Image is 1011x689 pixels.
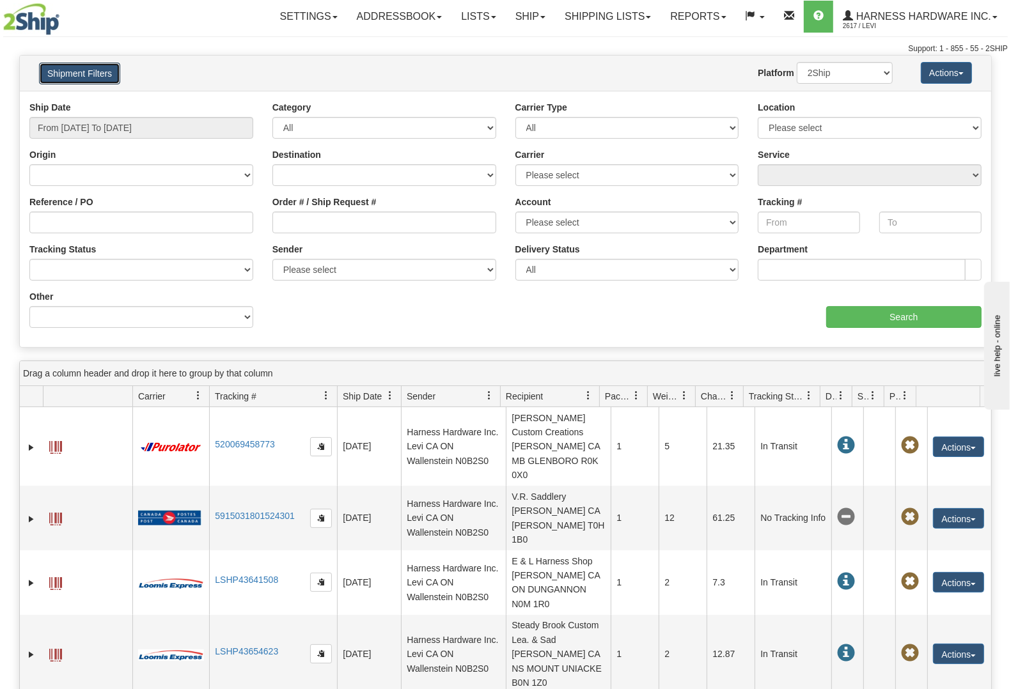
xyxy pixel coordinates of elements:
label: Order # / Ship Request # [272,196,377,208]
span: Packages [605,390,632,403]
span: Ship Date [343,390,382,403]
td: 7.3 [707,550,755,615]
span: Pickup Not Assigned [901,508,919,526]
span: In Transit [837,437,855,454]
span: 2617 / Levi [843,20,939,33]
button: Copy to clipboard [310,437,332,456]
td: 61.25 [707,486,755,550]
button: Actions [933,644,984,664]
div: grid grouping header [20,361,991,386]
label: Carrier [515,148,545,161]
td: [DATE] [337,486,401,550]
span: Tracking Status [749,390,804,403]
td: V.R. Saddlery [PERSON_NAME] CA [PERSON_NAME] T0H 1B0 [506,486,611,550]
button: Actions [933,572,984,592]
a: Expand [25,648,38,661]
td: 5 [659,407,707,486]
button: Copy to clipboard [310,509,332,528]
a: 520069458773 [215,439,274,449]
button: Actions [933,437,984,457]
label: Category [272,101,311,114]
a: Tracking # filter column settings [315,385,337,406]
a: Expand [25,577,38,589]
span: Shipment Issues [858,390,868,403]
a: Pickup Status filter column settings [894,385,916,406]
td: 12 [659,486,707,550]
td: In Transit [755,550,831,615]
div: Support: 1 - 855 - 55 - 2SHIP [3,43,1008,54]
span: Pickup Not Assigned [901,437,919,454]
a: Addressbook [347,1,452,33]
span: Sender [407,390,435,403]
a: Expand [25,441,38,454]
img: 20 - Canada Post [138,510,201,526]
td: 21.35 [707,407,755,486]
label: Sender [272,243,302,256]
label: Destination [272,148,321,161]
span: Pickup Status [890,390,900,403]
button: Copy to clipboard [310,644,332,663]
input: To [879,212,982,233]
label: Department [758,243,808,256]
a: Label [49,435,62,456]
span: Tracking # [215,390,256,403]
span: Weight [653,390,680,403]
td: Harness Hardware Inc. Levi CA ON Wallenstein N0B2S0 [401,486,506,550]
label: Delivery Status [515,243,580,256]
label: Tracking Status [29,243,96,256]
a: Ship [506,1,555,33]
a: Settings [270,1,347,33]
a: LSHP43641508 [215,575,278,585]
input: From [758,212,860,233]
td: [PERSON_NAME] Custom Creations [PERSON_NAME] CA MB GLENBORO R0K 0X0 [506,407,611,486]
span: Recipient [506,390,543,403]
span: In Transit [837,644,855,662]
a: Reports [661,1,735,33]
label: Origin [29,148,56,161]
a: Weight filter column settings [673,385,695,406]
a: Label [49,643,62,663]
td: 1 [611,407,659,486]
label: Ship Date [29,101,71,114]
span: Pickup Not Assigned [901,644,919,662]
label: Platform [758,66,794,79]
a: Ship Date filter column settings [379,385,401,406]
a: Recipient filter column settings [577,385,599,406]
a: Expand [25,513,38,525]
td: Harness Hardware Inc. Levi CA ON Wallenstein N0B2S0 [401,550,506,615]
label: Other [29,290,53,303]
img: 30 - Loomis Express [138,577,203,590]
input: Search [826,306,982,328]
a: 5915031801524301 [215,511,295,521]
a: Shipping lists [555,1,661,33]
label: Account [515,196,551,208]
td: 1 [611,550,659,615]
td: 2 [659,550,707,615]
a: Charge filter column settings [721,385,743,406]
button: Copy to clipboard [310,573,332,592]
img: 30 - Loomis Express [138,649,203,662]
label: Reference / PO [29,196,93,208]
a: Carrier filter column settings [187,385,209,406]
a: Delivery Status filter column settings [830,385,852,406]
a: Label [49,571,62,592]
td: E & L Harness Shop [PERSON_NAME] CA ON DUNGANNON N0M 1R0 [506,550,611,615]
td: 1 [611,486,659,550]
td: [DATE] [337,550,401,615]
span: Pickup Not Assigned [901,573,919,591]
a: Packages filter column settings [625,385,647,406]
span: Charge [701,390,728,403]
span: No Tracking Info [837,508,855,526]
a: Sender filter column settings [478,385,500,406]
td: In Transit [755,407,831,486]
button: Actions [921,62,972,84]
button: Shipment Filters [39,63,120,84]
a: Lists [451,1,505,33]
a: Harness Hardware Inc. 2617 / Levi [833,1,1007,33]
span: Harness Hardware Inc. [853,11,991,22]
td: No Tracking Info [755,486,831,550]
label: Carrier Type [515,101,567,114]
img: 11 - Purolator [138,442,203,452]
td: Harness Hardware Inc. Levi CA ON Wallenstein N0B2S0 [401,407,506,486]
a: LSHP43654623 [215,646,278,656]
